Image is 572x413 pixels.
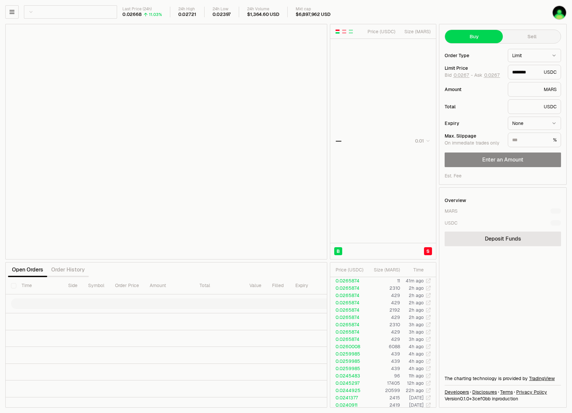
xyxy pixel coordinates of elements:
div: Size ( MARS ) [371,266,400,273]
div: The charting technology is provided by [445,375,561,382]
td: 0.0265874 [330,314,366,321]
iframe: Financial Chart [6,24,327,259]
time: 22h ago [406,387,424,393]
td: 0.0240911 [330,401,366,409]
time: 41m ago [406,278,424,284]
td: 0.0259985 [330,358,366,365]
th: Expiry [290,277,335,294]
button: 0.0267 [484,72,500,78]
button: Show Buy and Sell Orders [335,29,340,34]
td: 20599 [366,387,400,394]
time: 11h ago [409,373,424,379]
a: TradingView [529,375,555,381]
div: Limit Price [445,66,502,70]
div: $1,364.60 USD [247,12,279,18]
div: Last Price (24h) [122,7,162,12]
button: Show Sell Orders Only [342,29,347,34]
button: 0.0267 [453,72,470,78]
td: 0.0241377 [330,394,366,401]
th: Total [194,277,244,294]
td: 439 [366,350,400,358]
td: 439 [366,358,400,365]
td: 0.0265874 [330,277,366,284]
div: Max. Slippage [445,134,502,138]
td: 429 [366,292,400,299]
button: Order History [47,263,89,276]
span: Bid - [445,72,473,78]
time: 2h ago [409,307,424,313]
div: Version 0.1.0 + in production [445,395,561,402]
div: MARS [508,82,561,97]
td: 96 [366,372,400,379]
div: USDC [445,220,458,226]
th: Amount [144,277,194,294]
a: Deposit Funds [445,232,561,246]
time: 3h ago [409,329,424,335]
td: 0.0259985 [330,350,366,358]
td: 0.0244925 [330,387,366,394]
td: 2192 [366,306,400,314]
div: 0.02397 [213,12,231,18]
div: 24h Low [213,7,231,12]
td: 2415 [366,394,400,401]
div: Order Type [445,53,502,58]
a: Terms [500,389,513,395]
td: 429 [366,314,400,321]
td: 0.0265874 [330,336,366,343]
td: 0.0265874 [330,299,366,306]
td: 0.0265874 [330,284,366,292]
div: 24h Volume [247,7,279,12]
div: — [336,136,342,146]
div: On immediate trades only [445,140,502,146]
div: Price ( USDC ) [336,266,366,273]
td: 0.0265874 [330,321,366,328]
button: Select all [11,283,16,288]
button: Limit [508,49,561,62]
time: 4h ago [409,351,424,357]
td: 17405 [366,379,400,387]
td: 2310 [366,321,400,328]
time: [DATE] [409,402,424,408]
td: 0.0265874 [330,328,366,336]
td: 0.0265874 [330,306,366,314]
div: USDC [508,65,561,79]
time: 12h ago [407,380,424,386]
a: Developers [445,389,469,395]
td: 439 [366,365,400,372]
button: None [508,117,561,130]
time: 2h ago [409,285,424,291]
a: Disclosures [472,389,497,395]
div: Est. Fee [445,172,462,179]
th: Filled [267,277,290,294]
div: 24h High [178,7,196,12]
th: Time [16,277,63,294]
td: 429 [366,328,400,336]
a: Privacy Policy [516,389,547,395]
time: 2h ago [409,314,424,320]
time: 2h ago [409,300,424,306]
div: $6,897,962 USD [296,12,330,18]
div: Amount [445,87,502,92]
td: 0.0245297 [330,379,366,387]
div: % [508,133,561,147]
div: 0.02721 [178,12,196,18]
div: 0.02668 [122,12,142,18]
time: 2h ago [409,292,424,298]
img: pump mars [553,6,566,19]
button: Sell [503,30,561,43]
td: 429 [366,299,400,306]
div: Overview [445,197,466,204]
button: 0.01 [413,137,431,145]
button: Show Buy Orders Only [348,29,354,34]
div: Mkt cap [296,7,330,12]
td: 6088 [366,343,400,350]
div: Total [445,104,502,109]
time: 3h ago [409,336,424,342]
div: 11.03% [149,12,162,17]
td: 11 [366,277,400,284]
div: Time [406,266,424,273]
td: 0.0260008 [330,343,366,350]
td: 0.0259985 [330,365,366,372]
div: Price ( USDC ) [366,28,395,35]
span: B [337,248,340,255]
